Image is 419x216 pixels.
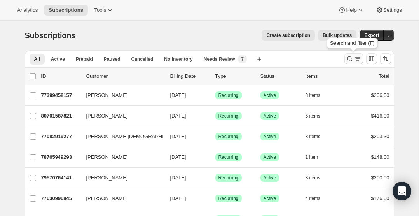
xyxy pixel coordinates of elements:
button: 1 item [306,152,327,163]
button: [PERSON_NAME] [82,151,159,163]
button: [PERSON_NAME] [82,192,159,205]
p: ID [41,72,80,80]
span: [DATE] [170,133,186,139]
span: Recurring [218,195,239,202]
div: 77399458157[PERSON_NAME][DATE]SuccessRecurringSuccessActive3 items$206.00 [41,90,389,101]
span: Active [264,195,276,202]
div: 79570764141[PERSON_NAME][DATE]SuccessRecurringSuccessActive3 items$200.00 [41,172,389,183]
span: Cancelled [131,56,154,62]
span: 3 items [306,92,321,98]
span: Recurring [218,92,239,98]
span: 4 items [306,195,321,202]
span: Recurring [218,113,239,119]
button: [PERSON_NAME][DEMOGRAPHIC_DATA] [82,130,159,143]
span: 3 items [306,175,321,181]
span: All [34,56,40,62]
span: [DATE] [170,195,186,201]
span: $200.00 [371,175,389,181]
span: Bulk updates [323,32,352,39]
p: 77630996845 [41,195,80,202]
p: Total [379,72,389,80]
span: Create subscription [266,32,310,39]
button: Tools [89,5,119,16]
span: $148.00 [371,154,389,160]
span: Active [264,92,276,98]
span: Recurring [218,154,239,160]
button: Create subscription [262,30,315,41]
span: Active [264,113,276,119]
div: 80701587821[PERSON_NAME][DATE]SuccessRecurringSuccessActive6 items$416.00 [41,111,389,121]
span: Prepaid [76,56,93,62]
div: 77630996845[PERSON_NAME][DATE]SuccessRecurringSuccessActive4 items$176.00 [41,193,389,204]
button: [PERSON_NAME] [82,172,159,184]
span: [PERSON_NAME] [86,91,128,99]
button: Search and filter results [344,53,363,64]
button: 4 items [306,193,329,204]
button: Bulk updates [318,30,356,41]
button: Subscriptions [44,5,88,16]
p: Customer [86,72,164,80]
div: Open Intercom Messenger [393,182,411,200]
span: $176.00 [371,195,389,201]
span: Active [264,175,276,181]
span: [PERSON_NAME] [86,174,128,182]
span: Help [346,7,356,13]
span: [PERSON_NAME] [86,112,128,120]
span: Needs Review [204,56,235,62]
p: 80701587821 [41,112,80,120]
p: 77082919277 [41,133,80,140]
p: 77399458157 [41,91,80,99]
span: Subscriptions [49,7,83,13]
span: [DATE] [170,154,186,160]
span: Paused [104,56,120,62]
button: 3 items [306,131,329,142]
span: Export [364,32,379,39]
span: [PERSON_NAME][DEMOGRAPHIC_DATA] [86,133,184,140]
button: 6 items [306,111,329,121]
p: Billing Date [170,72,209,80]
span: [DATE] [170,113,186,119]
p: 79570764141 [41,174,80,182]
span: [PERSON_NAME] [86,195,128,202]
button: Analytics [12,5,42,16]
button: Customize table column order and visibility [366,53,377,64]
button: Sort the results [380,53,391,64]
span: Active [264,154,276,160]
button: 3 items [306,90,329,101]
span: $416.00 [371,113,389,119]
span: Active [264,133,276,140]
span: $203.30 [371,133,389,139]
button: Create new view [253,54,265,65]
span: 6 items [306,113,321,119]
span: No inventory [164,56,192,62]
button: Help [333,5,369,16]
span: Subscriptions [25,31,76,40]
span: [DATE] [170,175,186,181]
div: 77082919277[PERSON_NAME][DEMOGRAPHIC_DATA][DATE]SuccessRecurringSuccessActive3 items$203.30 [41,131,389,142]
span: Settings [383,7,402,13]
span: 7 [241,56,244,62]
span: $206.00 [371,92,389,98]
span: [PERSON_NAME] [86,153,128,161]
span: 3 items [306,133,321,140]
div: 78765949293[PERSON_NAME][DATE]SuccessRecurringSuccessActive1 item$148.00 [41,152,389,163]
button: [PERSON_NAME] [82,110,159,122]
span: [DATE] [170,92,186,98]
button: 3 items [306,172,329,183]
div: IDCustomerBilling DateTypeStatusItemsTotal [41,72,389,80]
span: Recurring [218,175,239,181]
span: Recurring [218,133,239,140]
button: Settings [371,5,407,16]
span: Tools [94,7,106,13]
span: Analytics [17,7,38,13]
div: Items [306,72,344,80]
div: Type [215,72,254,80]
p: 78765949293 [41,153,80,161]
p: Status [260,72,299,80]
span: Active [51,56,65,62]
button: Export [360,30,384,41]
span: 1 item [306,154,318,160]
button: [PERSON_NAME] [82,89,159,102]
